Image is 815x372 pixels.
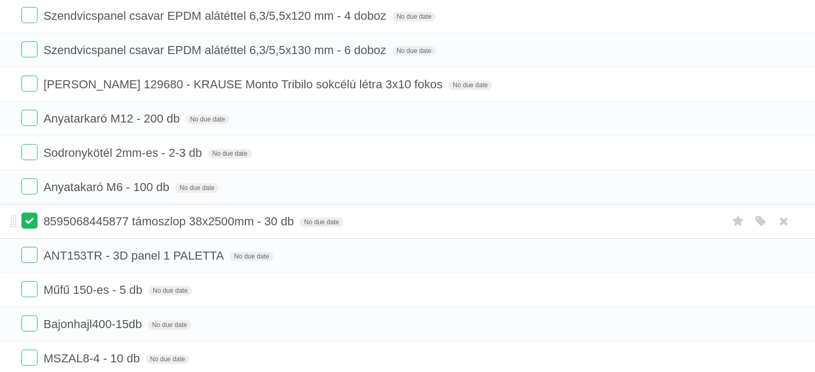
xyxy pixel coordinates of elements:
[230,252,273,261] span: No due date
[175,183,219,193] span: No due date
[208,149,251,158] span: No due date
[43,283,145,297] span: Műfű 150-es - 5 db
[43,249,227,262] span: ANT153TR - 3D panel 1 PALETTA
[21,247,38,263] label: Done
[392,46,436,56] span: No due date
[728,212,749,230] label: Star task
[43,9,389,22] span: Szendvicspanel csavar EPDM alátéttel 6,3/5,5x120 mm - 4 doboz
[43,180,172,194] span: Anyatakaró M6 - 100 db
[21,75,38,92] label: Done
[186,115,229,124] span: No due date
[21,41,38,57] label: Done
[43,317,145,331] span: Bajonhajl400-15db
[146,354,189,364] span: No due date
[148,286,192,295] span: No due date
[43,43,389,57] span: Szendvicspanel csavar EPDM alátéttel 6,3/5,5x130 mm - 6 doboz
[21,315,38,331] label: Done
[21,212,38,229] label: Done
[392,12,436,21] span: No due date
[148,320,191,330] span: No due date
[21,110,38,126] label: Done
[43,112,182,125] span: Anyatarkaró M12 - 200 db
[21,281,38,297] label: Done
[21,350,38,366] label: Done
[43,215,296,228] span: 8595068445877 támoszlop 38x2500mm - 30 db
[43,146,205,160] span: Sodronykötél 2mm-es - 2-3 db
[43,78,445,91] span: [PERSON_NAME] 129680 - KRAUSE Monto Tribilo sokcélú létra 3x10 fokos
[21,144,38,160] label: Done
[43,352,143,365] span: MSZAL8-4 - 10 db
[21,178,38,194] label: Done
[448,80,492,90] span: No due date
[300,217,343,227] span: No due date
[21,7,38,23] label: Done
